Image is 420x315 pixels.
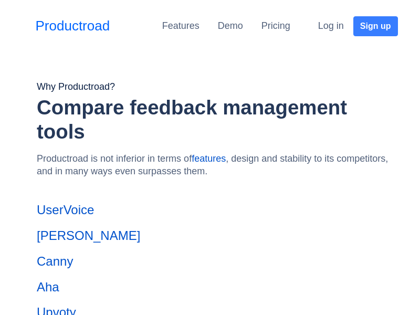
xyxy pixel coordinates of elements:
p: Why Productroad? [37,80,391,93]
a: Pricing [261,20,290,31]
a: Canny [37,254,73,268]
a: Aha [37,280,59,294]
a: Demo [218,20,243,31]
a: Productroad [36,16,110,36]
p: Productroad is not inferior in terms of , design and stability to its competitors, and in many wa... [37,152,391,177]
h1: Compare feedback management tools [37,96,391,144]
a: UserVoice [37,203,94,217]
a: features [192,153,226,164]
a: Features [162,20,199,31]
a: [PERSON_NAME] [37,228,140,243]
button: Log in [311,15,351,37]
button: Sign up [353,16,398,36]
